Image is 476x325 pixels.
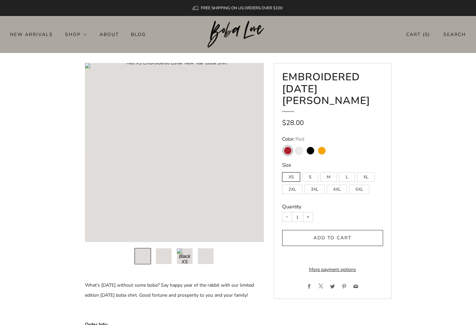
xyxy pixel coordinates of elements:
div: S [302,169,320,182]
button: Load image into Gallery viewer, 3 [177,248,193,264]
variant-swatch: Black [307,147,314,154]
div: XS [282,169,302,182]
button: Load image into Gallery viewer, 4 [198,248,214,264]
span: Red [295,136,304,142]
img: Boba Love [208,21,268,48]
label: 2XL [282,185,302,194]
a: Loading image: Red XS Embroidered Lunar New Year Boba Shirt [85,63,264,242]
div: L [339,169,357,182]
button: Increase item quantity by one [303,212,313,222]
div: XL [357,169,377,182]
a: More payment options [282,265,383,275]
label: 5XL [349,185,369,194]
a: New Arrivals [10,29,53,40]
items-count: 0 [425,31,428,38]
span: Add to cart [313,235,351,241]
div: 2XL [282,182,304,194]
button: Load image into Gallery viewer, 2 [156,248,172,264]
span: $28.00 [282,118,304,127]
legend: Color: [282,136,383,143]
label: 3XL [304,185,325,194]
a: Search [443,29,466,40]
div: 4XL [327,182,349,194]
button: Add to cart [282,230,383,246]
h1: Embroidered [DATE] [PERSON_NAME] [282,71,383,112]
div: 3XL [304,182,327,194]
label: S [302,172,318,182]
legend: Size [282,162,383,169]
span: FREE SHIPPING ON US ORDERS OVER $100 [201,5,282,11]
a: Cart [406,29,430,40]
label: Quantity [282,203,301,210]
label: M [320,172,337,182]
variant-swatch: White [295,147,303,154]
label: XS [282,172,300,182]
label: 4XL [327,185,347,194]
div: 5XL [349,182,371,194]
variant-swatch: Gold [318,147,325,154]
span: What's [DATE] without some boba? Say happy year of the rabbit with our limited edition [DATE] bob... [85,282,254,298]
variant-swatch: Red [284,147,291,154]
a: Blog [131,29,146,40]
label: L [339,172,355,182]
button: Load image into Gallery viewer, 1 [135,248,151,264]
a: About [100,29,119,40]
div: M [320,169,339,182]
label: XL [357,172,375,182]
a: Shop [65,29,88,40]
button: Reduce item quantity by one [282,212,292,222]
